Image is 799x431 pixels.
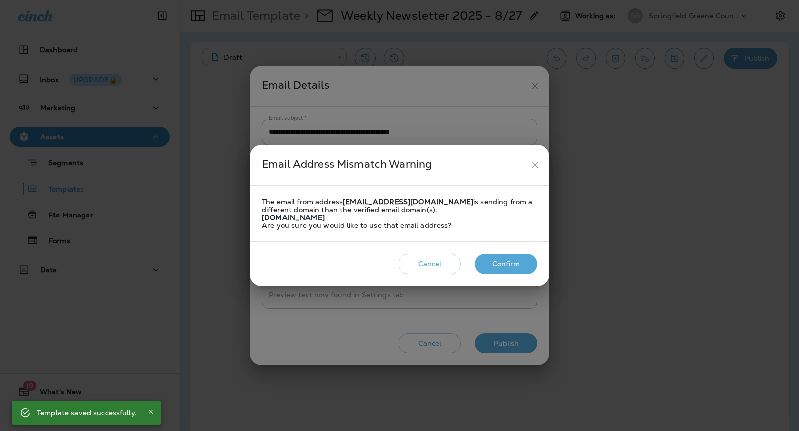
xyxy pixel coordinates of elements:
strong: [EMAIL_ADDRESS][DOMAIN_NAME] [343,197,473,206]
div: Template saved successfully. [37,404,137,422]
div: Email Address Mismatch Warning [262,156,526,174]
button: Close [145,406,157,418]
button: Confirm [475,254,537,274]
strong: [DOMAIN_NAME] [262,213,325,222]
button: Cancel [399,254,461,274]
button: close [526,156,544,174]
div: The email from address is sending from a different domain than the verified email domain(s): Are ... [262,198,537,229]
